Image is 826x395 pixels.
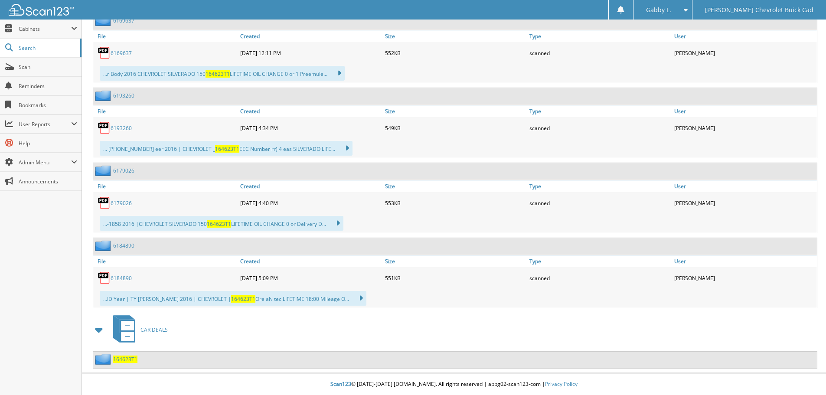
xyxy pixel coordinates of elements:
a: File [93,180,238,192]
a: File [93,30,238,42]
a: Type [527,255,672,267]
div: [DATE] 4:34 PM [238,119,383,137]
a: 6193260 [111,124,132,132]
a: User [672,180,817,192]
a: Privacy Policy [545,380,578,388]
div: scanned [527,119,672,137]
a: User [672,255,817,267]
span: 164623T1 [215,145,239,153]
div: ...ID Year | TY [PERSON_NAME] 2016 | CHEVROLET | Ore aN tec LIFETIME 18:00 Mileage O... [100,291,366,306]
span: [PERSON_NAME] Chevrolet Buick Cad [705,7,813,13]
a: File [93,105,238,117]
div: 552KB [383,44,528,62]
a: Size [383,180,528,192]
a: Created [238,30,383,42]
a: Type [527,180,672,192]
a: CAR DEALS [108,313,168,347]
a: Created [238,180,383,192]
span: Bookmarks [19,101,77,109]
a: 6179026 [111,199,132,207]
a: 6193260 [113,92,134,99]
span: Gabby L. [646,7,671,13]
span: Cabinets [19,25,71,33]
div: scanned [527,269,672,287]
a: Type [527,30,672,42]
img: PDF.png [98,121,111,134]
img: folder2.png [95,354,113,365]
span: Reminders [19,82,77,90]
a: 6179026 [113,167,134,174]
a: Size [383,105,528,117]
div: © [DATE]-[DATE] [DOMAIN_NAME]. All rights reserved | appg02-scan123-com | [82,374,826,395]
img: PDF.png [98,46,111,59]
div: scanned [527,44,672,62]
div: [PERSON_NAME] [672,44,817,62]
div: 553KB [383,194,528,212]
a: 6184890 [113,242,134,249]
iframe: Chat Widget [783,353,826,395]
a: 6169637 [113,17,134,24]
img: folder2.png [95,240,113,251]
a: 164623T1 [113,356,137,363]
span: Help [19,140,77,147]
a: User [672,30,817,42]
img: folder2.png [95,90,113,101]
div: ...-1858 2016 |CHEVROLET SILVERADO 150 LIFETIME OIL CHANGE 0 or Delivery D... [100,216,343,231]
div: scanned [527,194,672,212]
div: ... [PHONE_NUMBER] eer 2016 | CHEVROLET _ EEC Number rr) 4 eas SILVERADO LIFE... [100,141,353,156]
span: 164623T1 [207,220,231,228]
img: PDF.png [98,196,111,209]
a: 6169637 [111,49,132,57]
span: User Reports [19,121,71,128]
div: [DATE] 5:09 PM [238,269,383,287]
span: Scan123 [330,380,351,388]
span: 164623T1 [231,295,255,303]
span: CAR DEALS [140,326,168,333]
img: folder2.png [95,165,113,176]
img: scan123-logo-white.svg [9,4,74,16]
a: User [672,105,817,117]
a: Size [383,30,528,42]
span: Announcements [19,178,77,185]
img: folder2.png [95,15,113,26]
div: 549KB [383,119,528,137]
span: Search [19,44,76,52]
a: 6184890 [111,274,132,282]
div: [PERSON_NAME] [672,269,817,287]
img: PDF.png [98,271,111,284]
a: Size [383,255,528,267]
a: Created [238,105,383,117]
span: Admin Menu [19,159,71,166]
div: [PERSON_NAME] [672,119,817,137]
div: 551KB [383,269,528,287]
div: [PERSON_NAME] [672,194,817,212]
a: Type [527,105,672,117]
a: Created [238,255,383,267]
div: [DATE] 4:40 PM [238,194,383,212]
div: ...r Body 2016 CHEVROLET SILVERADO 150 LIFETIME OIL CHANGE 0 or 1 Preemule... [100,66,345,81]
a: File [93,255,238,267]
span: 164623T1 [206,70,230,78]
span: Scan [19,63,77,71]
div: [DATE] 12:11 PM [238,44,383,62]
